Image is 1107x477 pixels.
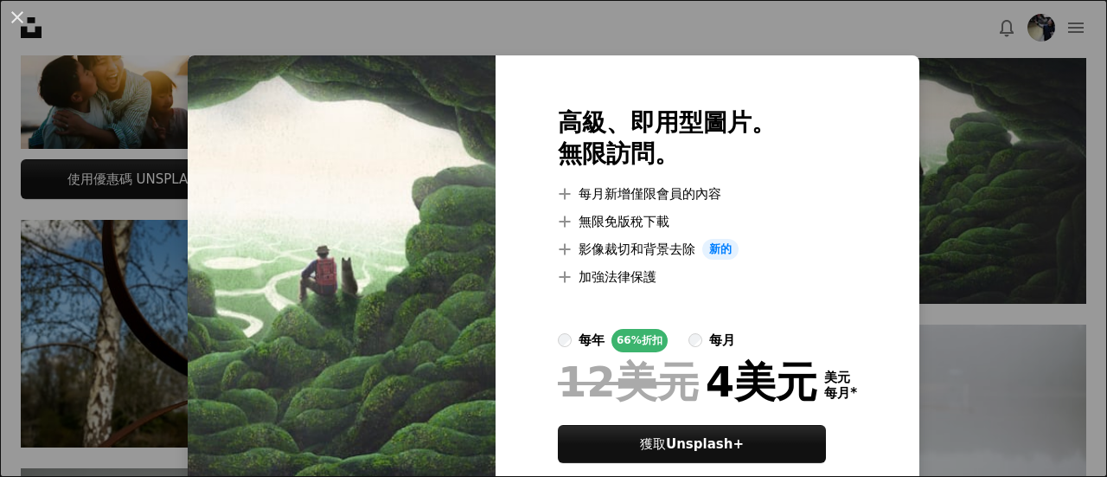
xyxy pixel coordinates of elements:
[709,242,732,255] font: 新的
[579,269,656,285] font: 加強法律保護
[642,334,662,346] font: 折扣
[706,358,817,406] font: 4美元
[558,425,826,463] a: 獲取Unsplash+
[579,332,605,348] font: 每年
[688,333,702,347] input: 每月
[666,436,744,452] font: Unsplash+
[558,139,679,168] font: 無限訪問。
[640,436,666,452] font: 獲取
[579,214,669,229] font: 無限免版稅下載
[824,385,850,401] font: 每月
[579,242,695,257] font: 影像裁切和背景去除
[617,334,642,346] font: 66%
[709,332,735,348] font: 每月
[558,358,699,406] font: 12美元
[558,333,572,347] input: 每年66%折扣
[824,370,850,385] font: 美元
[558,108,776,137] font: 高級、即用型圖片。
[579,186,721,202] font: 每月新增僅限會員的內容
